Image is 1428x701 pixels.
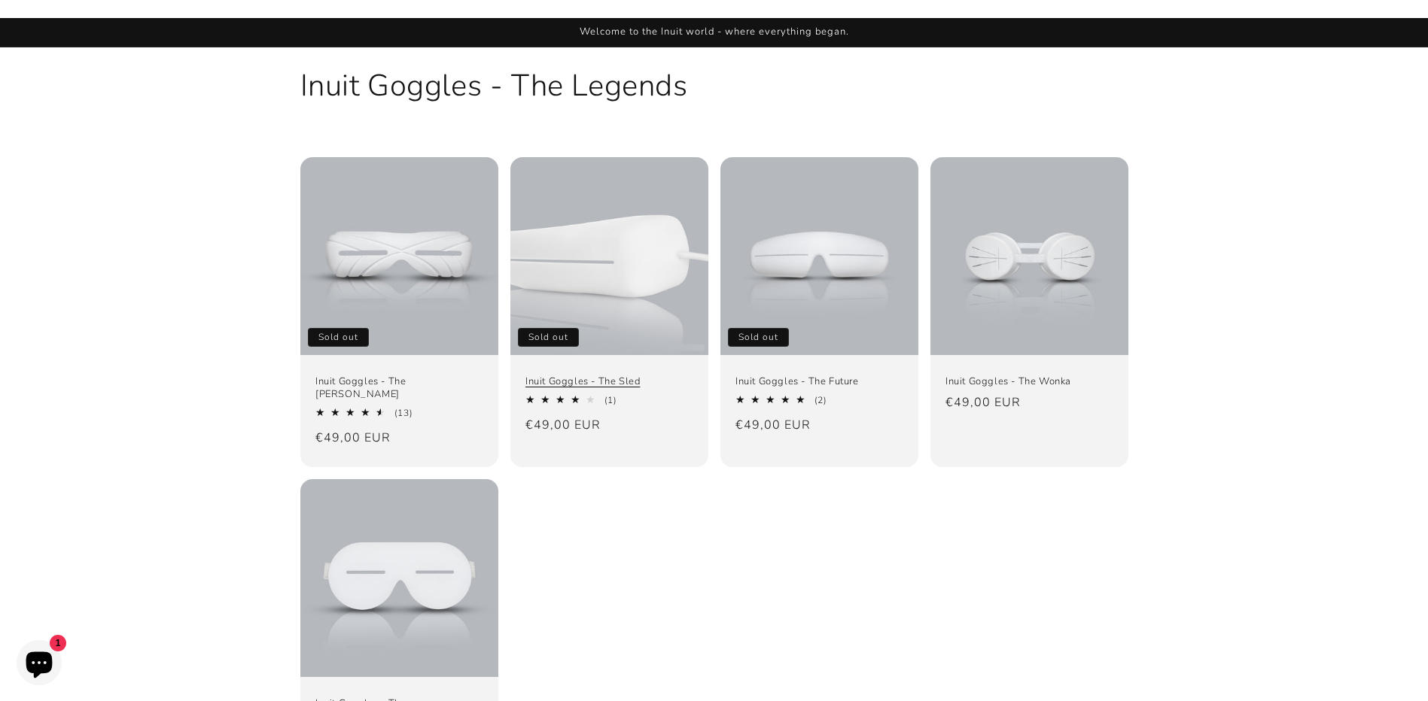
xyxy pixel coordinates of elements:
inbox-online-store-chat: Shopify online store chat [12,640,66,689]
a: Inuit Goggles - The Sled [525,375,693,388]
a: Inuit Goggles - The Future [735,375,903,388]
a: Inuit Goggles - The Wonka [945,375,1113,388]
h1: Inuit Goggles - The Legends [300,66,1128,105]
a: Inuit Goggles - The [PERSON_NAME] [315,375,483,401]
span: Welcome to the Inuit world - where everything began. [580,25,849,38]
div: Announcement [300,18,1128,47]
